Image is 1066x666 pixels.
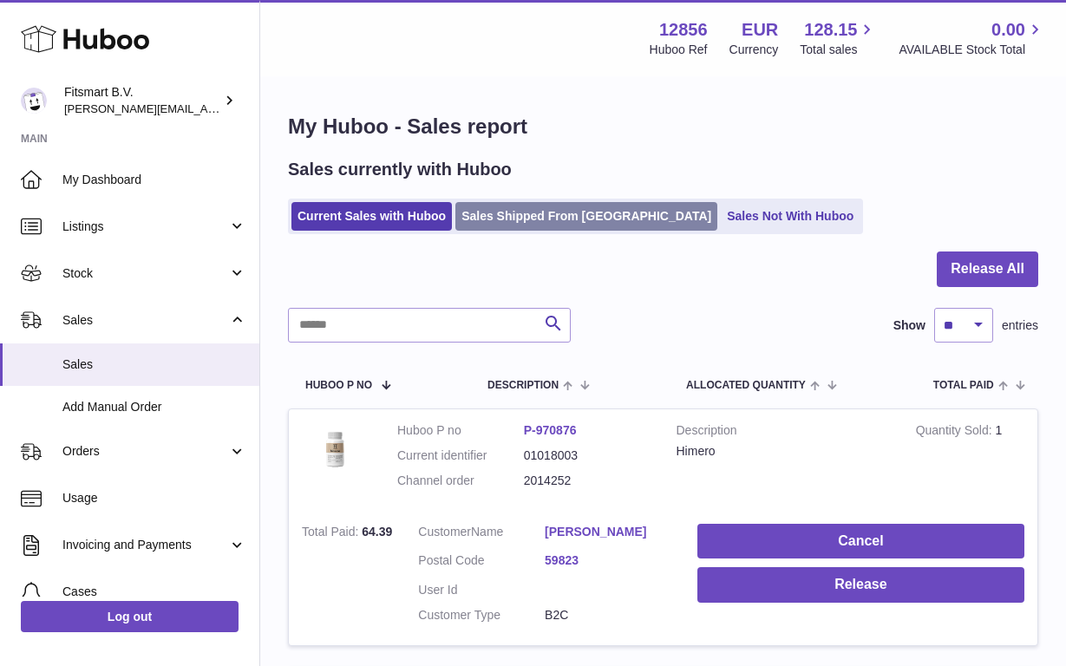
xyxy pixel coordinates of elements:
[455,202,717,231] a: Sales Shipped From [GEOGRAPHIC_DATA]
[62,356,246,373] span: Sales
[62,312,228,329] span: Sales
[418,525,471,539] span: Customer
[418,607,545,624] dt: Customer Type
[62,443,228,460] span: Orders
[62,584,246,600] span: Cases
[418,582,545,598] dt: User Id
[302,525,362,543] strong: Total Paid
[62,172,246,188] span: My Dashboard
[721,202,860,231] a: Sales Not With Huboo
[524,447,651,464] dd: 01018003
[1002,317,1038,334] span: entries
[64,84,220,117] div: Fitsmart B.V.
[62,490,246,506] span: Usage
[899,42,1045,58] span: AVAILABLE Stock Total
[991,18,1025,42] span: 0.00
[933,380,994,391] span: Total paid
[305,380,372,391] span: Huboo P no
[903,409,1037,511] td: 1
[62,537,228,553] span: Invoicing and Payments
[288,158,512,181] h2: Sales currently with Huboo
[362,525,392,539] span: 64.39
[397,473,524,489] dt: Channel order
[64,101,348,115] span: [PERSON_NAME][EMAIL_ADDRESS][DOMAIN_NAME]
[545,552,671,569] a: 59823
[729,42,779,58] div: Currency
[899,18,1045,58] a: 0.00 AVAILABLE Stock Total
[62,265,228,282] span: Stock
[397,447,524,464] dt: Current identifier
[659,18,708,42] strong: 12856
[62,399,246,415] span: Add Manual Order
[302,422,371,473] img: 128561711358723.png
[397,422,524,439] dt: Huboo P no
[545,607,671,624] dd: B2C
[288,113,1038,140] h1: My Huboo - Sales report
[697,524,1024,559] button: Cancel
[62,219,228,235] span: Listings
[800,18,877,58] a: 128.15 Total sales
[893,317,925,334] label: Show
[686,380,806,391] span: ALLOCATED Quantity
[21,88,47,114] img: jonathan@leaderoo.com
[742,18,778,42] strong: EUR
[937,251,1038,287] button: Release All
[697,567,1024,603] button: Release
[418,524,545,545] dt: Name
[524,473,651,489] dd: 2014252
[650,42,708,58] div: Huboo Ref
[800,42,877,58] span: Total sales
[487,380,559,391] span: Description
[677,422,890,443] strong: Description
[545,524,671,540] a: [PERSON_NAME]
[916,423,996,441] strong: Quantity Sold
[21,601,239,632] a: Log out
[291,202,452,231] a: Current Sales with Huboo
[677,443,890,460] div: Himero
[524,423,577,437] a: P-970876
[418,552,545,573] dt: Postal Code
[804,18,857,42] span: 128.15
